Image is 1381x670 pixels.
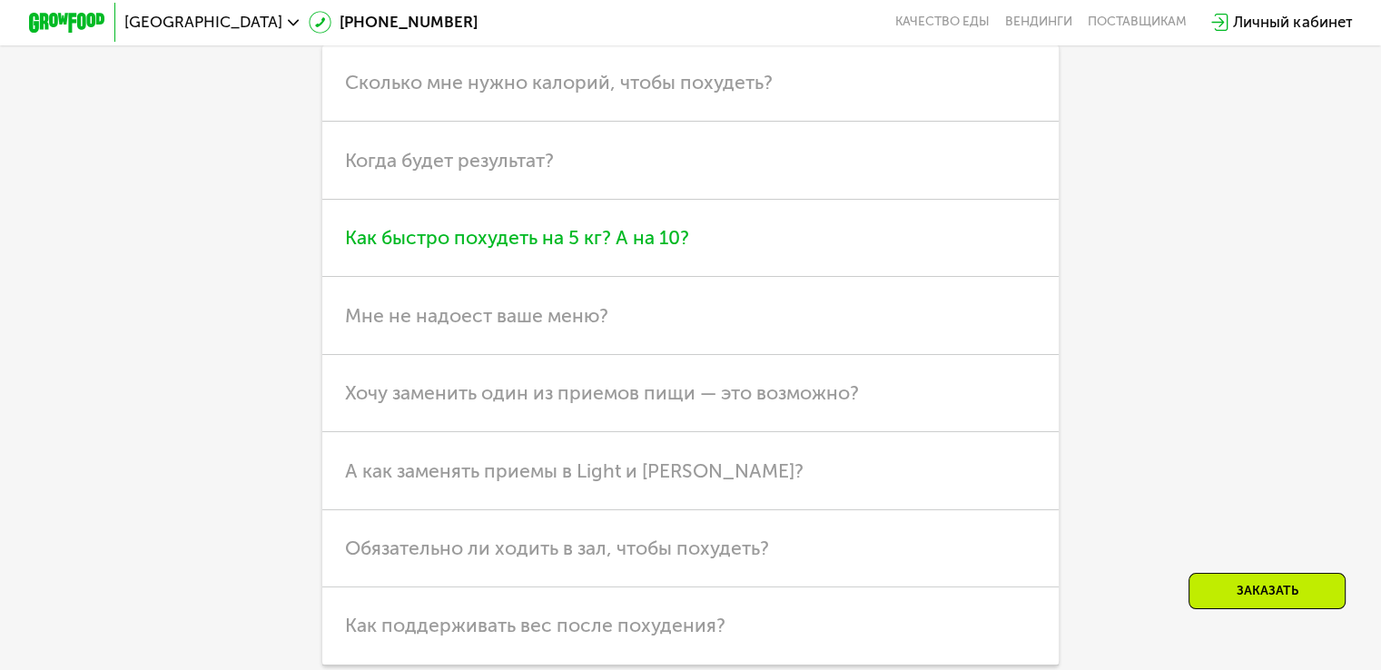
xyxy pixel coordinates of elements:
span: [GEOGRAPHIC_DATA] [124,15,282,30]
a: Качество еды [895,15,990,30]
span: Хочу заменить один из приемов пищи — это возможно? [345,381,859,404]
div: поставщикам [1088,15,1187,30]
div: Личный кабинет [1233,11,1352,34]
span: Как быстро похудеть на 5 кг? А на 10? [345,226,689,249]
span: Как поддерживать вес после похудения? [345,614,725,636]
div: Заказать [1189,573,1346,609]
a: Вендинги [1005,15,1072,30]
span: Сколько мне нужно калорий, чтобы похудеть? [345,71,773,94]
span: Когда будет результат? [345,149,554,172]
span: Обязательно ли ходить в зал, чтобы похудеть? [345,537,769,559]
a: [PHONE_NUMBER] [309,11,478,34]
span: Мне не надоест ваше меню? [345,304,608,327]
span: А как заменять приемы в Light и [PERSON_NAME]? [345,459,804,482]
